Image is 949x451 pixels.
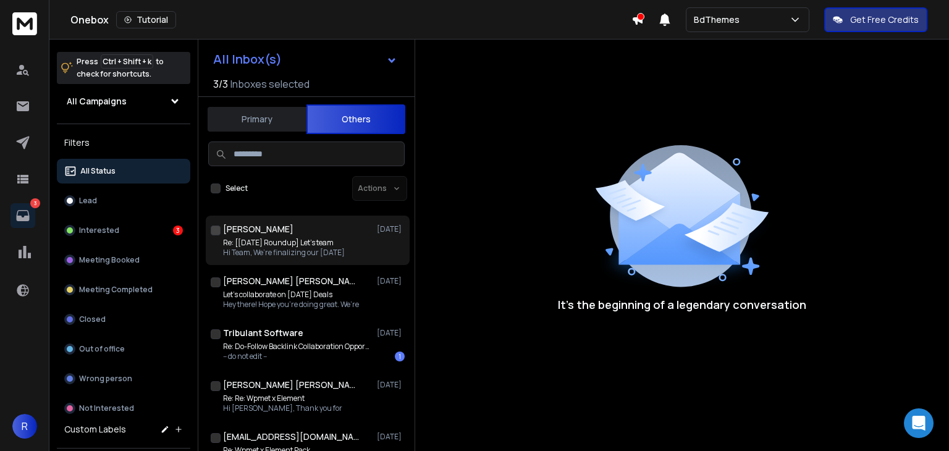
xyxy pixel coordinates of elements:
[79,225,119,235] p: Interested
[70,11,631,28] div: Onebox
[223,275,359,287] h1: [PERSON_NAME] [PERSON_NAME]
[79,374,132,384] p: Wrong person
[79,255,140,265] p: Meeting Booked
[213,53,282,65] h1: All Inbox(s)
[395,352,405,361] div: 1
[306,104,405,134] button: Others
[12,414,37,439] button: R
[824,7,927,32] button: Get Free Credits
[57,248,190,272] button: Meeting Booked
[57,89,190,114] button: All Campaigns
[226,183,248,193] label: Select
[223,403,342,413] p: Hi [PERSON_NAME], Thank you for
[377,328,405,338] p: [DATE]
[80,166,116,176] p: All Status
[57,134,190,151] h3: Filters
[79,285,153,295] p: Meeting Completed
[101,54,153,69] span: Ctrl + Shift + k
[64,423,126,436] h3: Custom Labels
[79,314,106,324] p: Closed
[850,14,919,26] p: Get Free Credits
[11,203,35,228] a: 3
[223,248,345,258] p: Hi Team, We’re finalizing our [DATE]
[57,307,190,332] button: Closed
[57,218,190,243] button: Interested3
[79,344,125,354] p: Out of office
[223,394,342,403] p: Re: Re: Wpmet x Element
[208,106,306,133] button: Primary
[213,77,228,91] span: 3 / 3
[30,198,40,208] p: 3
[223,223,293,235] h1: [PERSON_NAME]
[377,276,405,286] p: [DATE]
[223,290,359,300] p: Let’s collaborate on [DATE] Deals
[377,224,405,234] p: [DATE]
[904,408,934,438] div: Open Intercom Messenger
[57,337,190,361] button: Out of office
[558,296,806,313] p: It’s the beginning of a legendary conversation
[79,196,97,206] p: Lead
[57,188,190,213] button: Lead
[223,431,359,443] h1: [EMAIL_ADDRESS][DOMAIN_NAME]
[203,47,407,72] button: All Inbox(s)
[223,238,345,248] p: Re: [[DATE] Roundup] Let’s team
[79,403,134,413] p: Not Interested
[377,432,405,442] p: [DATE]
[67,95,127,107] h1: All Campaigns
[223,352,371,361] p: -- do not edit --
[223,379,359,391] h1: [PERSON_NAME] [PERSON_NAME]
[173,225,183,235] div: 3
[57,159,190,183] button: All Status
[57,277,190,302] button: Meeting Completed
[377,380,405,390] p: [DATE]
[223,300,359,310] p: Hey there! Hope you’re doing great. We’re
[223,327,303,339] h1: Tribulant Software
[57,366,190,391] button: Wrong person
[77,56,164,80] p: Press to check for shortcuts.
[694,14,744,26] p: BdThemes
[230,77,310,91] h3: Inboxes selected
[116,11,176,28] button: Tutorial
[223,342,371,352] p: Re: Do-Follow Backlink Collaboration Opportunity
[57,396,190,421] button: Not Interested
